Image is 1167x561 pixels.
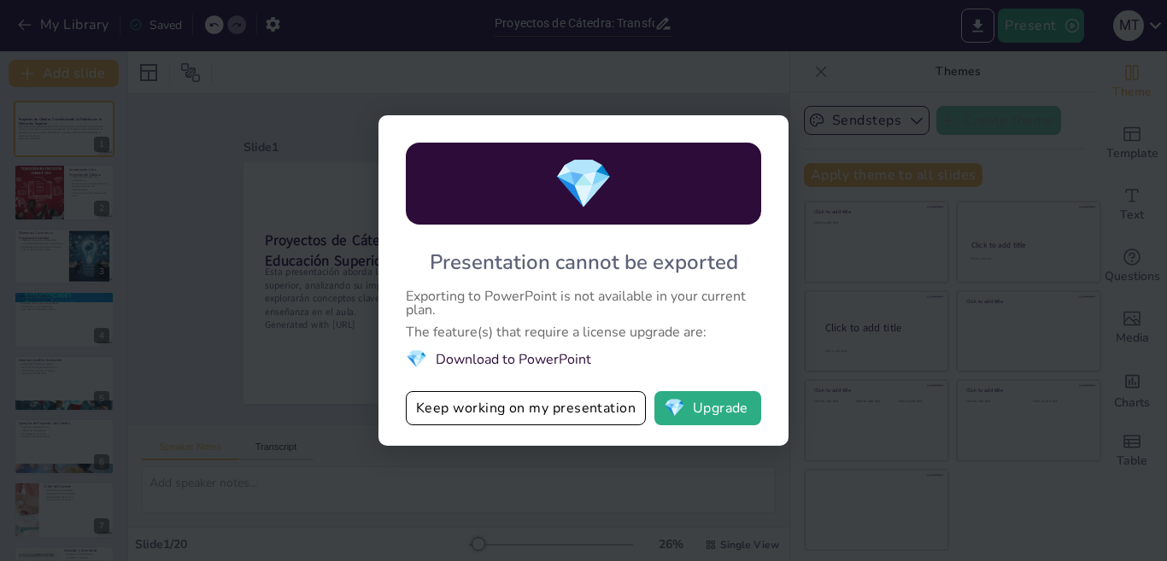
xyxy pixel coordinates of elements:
div: The feature(s) that require a license upgrade are: [406,325,761,339]
button: Keep working on my presentation [406,391,646,425]
span: diamond [554,151,613,217]
span: diamond [406,348,427,371]
li: Download to PowerPoint [406,348,761,371]
div: Exporting to PowerPoint is not available in your current plan. [406,289,761,317]
span: diamond [664,400,685,417]
div: Presentation cannot be exported [430,248,738,276]
button: diamondUpgrade [654,391,761,425]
